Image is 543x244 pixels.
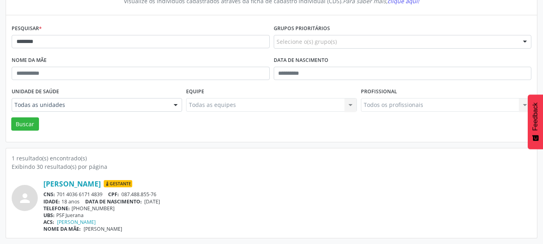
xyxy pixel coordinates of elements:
i: person [18,191,32,205]
span: CPF: [108,191,119,198]
label: Unidade de saúde [12,86,59,98]
span: Selecione o(s) grupo(s) [277,37,337,46]
span: Feedback [532,103,539,131]
div: 18 anos [43,198,531,205]
span: NOME DA MÃE: [43,226,81,232]
label: Grupos prioritários [274,23,330,35]
span: Gestante [104,180,132,187]
span: TELEFONE: [43,205,70,212]
span: 087.488.855-76 [121,191,156,198]
label: Pesquisar [12,23,42,35]
span: [PERSON_NAME] [84,226,122,232]
span: [DATE] [144,198,160,205]
button: Feedback - Mostrar pesquisa [528,94,543,149]
a: [PERSON_NAME] [43,179,101,188]
span: Todas as unidades [14,101,166,109]
label: Profissional [361,86,397,98]
span: IDADE: [43,198,60,205]
span: CNS: [43,191,55,198]
div: 701 4036 6171 4839 [43,191,531,198]
label: Nome da mãe [12,54,47,67]
div: PSF Juerana [43,212,531,219]
span: ACS: [43,219,54,226]
div: [PHONE_NUMBER] [43,205,531,212]
label: Data de nascimento [274,54,328,67]
button: Buscar [11,117,39,131]
span: UBS: [43,212,55,219]
div: Exibindo 30 resultado(s) por página [12,162,531,171]
span: DATA DE NASCIMENTO: [85,198,142,205]
a: [PERSON_NAME] [57,219,96,226]
div: 1 resultado(s) encontrado(s) [12,154,531,162]
label: Equipe [186,86,204,98]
